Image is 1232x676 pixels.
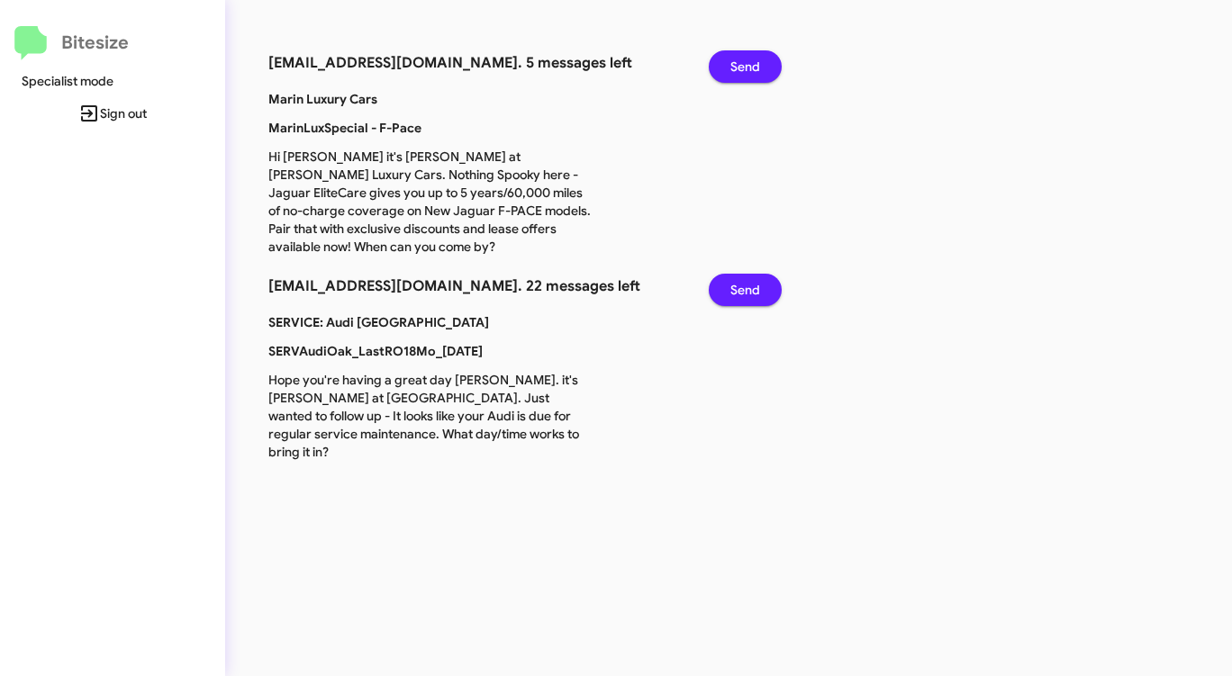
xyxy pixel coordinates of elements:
b: Marin Luxury Cars [268,91,377,107]
span: Sign out [14,97,211,130]
b: SERVICE: Audi [GEOGRAPHIC_DATA] [268,314,489,330]
p: Hope you're having a great day [PERSON_NAME]. it's [PERSON_NAME] at [GEOGRAPHIC_DATA]. Just wante... [255,371,607,461]
span: Send [730,274,760,306]
span: Send [730,50,760,83]
b: MarinLuxSpecial - F-Pace [268,120,421,136]
h3: [EMAIL_ADDRESS][DOMAIN_NAME]. 5 messages left [268,50,682,76]
p: Hi [PERSON_NAME] it's [PERSON_NAME] at [PERSON_NAME] Luxury Cars. Nothing Spooky here - Jaguar El... [255,148,607,256]
button: Send [709,50,782,83]
button: Send [709,274,782,306]
b: SERVAudiOak_LastRO18Mo_[DATE] [268,343,483,359]
a: Bitesize [14,26,129,60]
h3: [EMAIL_ADDRESS][DOMAIN_NAME]. 22 messages left [268,274,682,299]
